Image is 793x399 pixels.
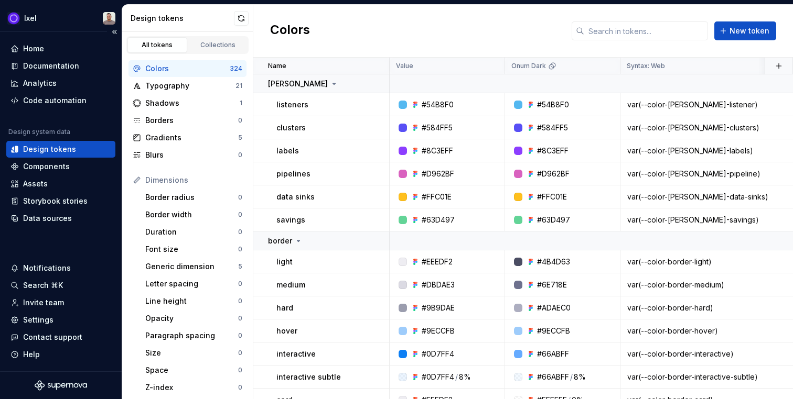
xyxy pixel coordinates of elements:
button: Search ⌘K [6,277,115,294]
div: 0 [238,383,242,392]
a: Space0 [141,362,247,379]
div: Contact support [23,332,82,342]
div: 8% [574,372,586,382]
p: clusters [276,123,306,133]
div: 0 [238,193,242,202]
a: Opacity0 [141,310,247,327]
div: 0 [238,151,242,159]
div: / [455,372,458,382]
p: hover [276,326,297,336]
div: Duration [145,227,238,237]
div: Data sources [23,213,72,224]
a: Border width0 [141,206,247,223]
div: Paragraph spacing [145,330,238,341]
div: Design system data [8,128,70,136]
div: #8C3EFF [422,146,453,156]
a: Analytics [6,75,115,92]
div: 5 [238,262,242,271]
div: Border width [145,209,238,220]
p: data sinks [276,192,315,202]
img: Alberto Roldán [103,12,115,25]
div: 0 [238,331,242,340]
div: Typography [145,81,235,91]
div: 0 [238,297,242,305]
div: #EEEDF2 [422,257,453,267]
div: #0D7FF4 [422,349,454,359]
p: Syntax: Web [627,62,665,70]
a: Border radius0 [141,189,247,206]
a: Documentation [6,58,115,74]
div: Help [23,349,40,360]
div: / [570,372,573,382]
div: #DBDAE3 [422,280,455,290]
div: Ixel [24,13,37,24]
a: Storybook stories [6,193,115,209]
div: Colors [145,63,230,74]
div: Assets [23,179,48,189]
div: Dimensions [145,175,242,185]
div: Size [145,348,238,358]
div: #D962BF [537,169,570,179]
div: Components [23,161,70,172]
div: 324 [230,64,242,73]
a: Typography21 [128,77,247,94]
img: 868fd657-9a6c-419b-b302-5d6615f36a2c.png [7,12,20,25]
a: Data sources [6,210,115,227]
div: #ADAEC0 [537,303,571,313]
div: Blurs [145,150,238,160]
a: Z-index0 [141,379,247,396]
div: #9ECCFB [422,326,455,336]
a: Line height0 [141,293,247,309]
div: Line height [145,296,238,306]
p: listeners [276,99,308,110]
a: Borders0 [128,112,247,129]
div: Gradients [145,132,238,143]
a: Letter spacing0 [141,275,247,292]
a: Home [6,40,115,57]
div: 21 [235,82,242,90]
div: Design tokens [131,13,234,24]
p: pipelines [276,169,310,179]
div: #54B8F0 [537,99,569,110]
div: #9ECCFB [537,326,570,336]
p: border [268,236,292,246]
div: Search ⌘K [23,280,63,291]
a: Blurs0 [128,147,247,163]
div: #FFC01E [537,192,567,202]
p: interactive subtle [276,372,341,382]
button: Collapse sidebar [107,25,122,39]
button: New token [714,21,776,40]
p: Onum Dark [511,62,546,70]
div: 0 [238,228,242,236]
div: 0 [238,366,242,374]
div: #0D7FF4 [422,372,454,382]
div: #54B8F0 [422,99,454,110]
button: IxelAlberto Roldán [2,7,120,29]
a: Size0 [141,345,247,361]
div: #FFC01E [422,192,452,202]
div: #9B9DAE [422,303,455,313]
div: Notifications [23,263,71,273]
a: Paragraph spacing0 [141,327,247,344]
div: #D962BF [422,169,454,179]
div: Home [23,43,44,54]
div: 0 [238,210,242,219]
a: Code automation [6,92,115,109]
div: Z-index [145,382,238,393]
a: Assets [6,175,115,192]
div: Analytics [23,78,57,88]
div: Borders [145,115,238,126]
div: Space [145,365,238,375]
p: savings [276,215,305,225]
button: Contact support [6,329,115,346]
div: 0 [238,349,242,357]
p: light [276,257,293,267]
div: Opacity [145,313,238,324]
p: hard [276,303,293,313]
p: Value [396,62,413,70]
div: #66ABFF [537,349,569,359]
div: Design tokens [23,144,76,154]
div: Code automation [23,95,87,106]
h2: Colors [270,21,310,40]
button: Help [6,346,115,363]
